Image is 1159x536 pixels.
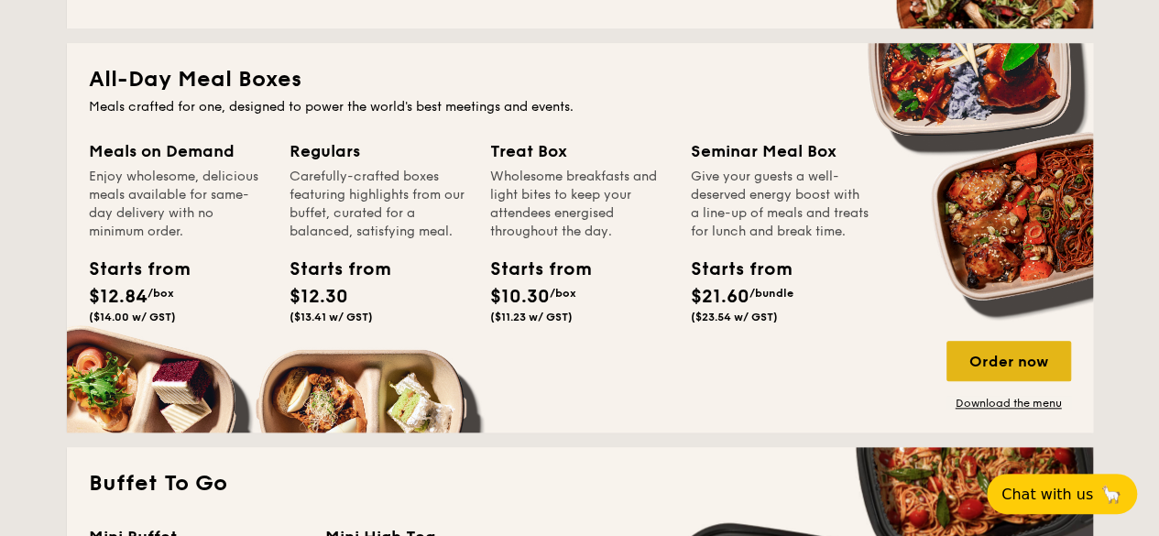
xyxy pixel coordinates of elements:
span: $10.30 [490,286,550,308]
div: Carefully-crafted boxes featuring highlights from our buffet, curated for a balanced, satisfying ... [290,168,468,241]
button: Chat with us🦙 [987,474,1137,514]
div: Seminar Meal Box [691,138,869,164]
span: ($13.41 w/ GST) [290,311,373,323]
h2: Buffet To Go [89,469,1071,498]
span: ($23.54 w/ GST) [691,311,778,323]
div: Starts from [490,256,573,283]
span: /box [148,287,174,300]
div: Meals on Demand [89,138,268,164]
span: 🦙 [1100,484,1122,505]
span: $12.30 [290,286,348,308]
div: Starts from [89,256,171,283]
a: Download the menu [946,396,1071,410]
div: Treat Box [490,138,669,164]
span: Chat with us [1001,486,1093,503]
div: Order now [946,341,1071,381]
div: Starts from [691,256,773,283]
span: $12.84 [89,286,148,308]
div: Enjoy wholesome, delicious meals available for same-day delivery with no minimum order. [89,168,268,241]
span: /box [550,287,576,300]
span: $21.60 [691,286,749,308]
div: Regulars [290,138,468,164]
span: ($14.00 w/ GST) [89,311,176,323]
span: /bundle [749,287,793,300]
span: ($11.23 w/ GST) [490,311,573,323]
div: Starts from [290,256,372,283]
div: Meals crafted for one, designed to power the world's best meetings and events. [89,98,1071,116]
div: Wholesome breakfasts and light bites to keep your attendees energised throughout the day. [490,168,669,241]
div: Give your guests a well-deserved energy boost with a line-up of meals and treats for lunch and br... [691,168,869,241]
h2: All-Day Meal Boxes [89,65,1071,94]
